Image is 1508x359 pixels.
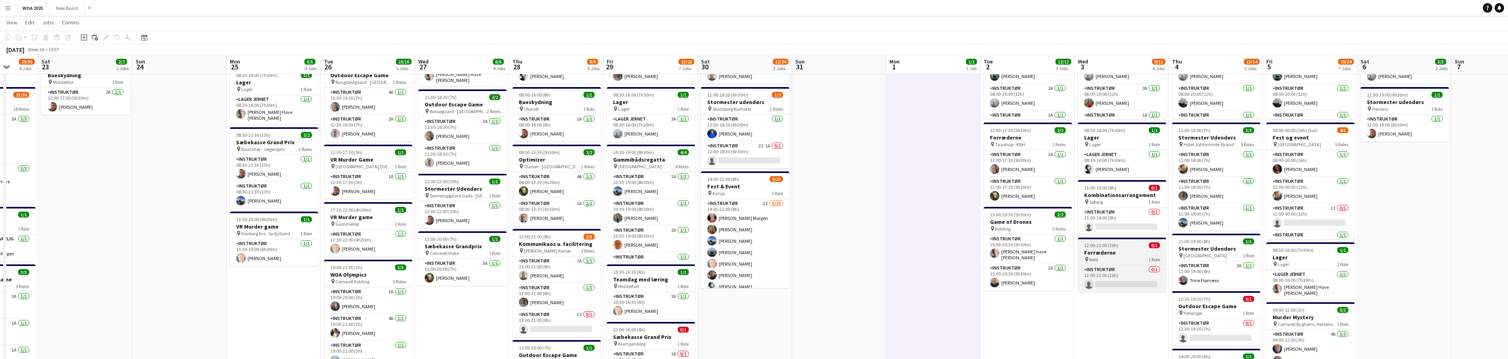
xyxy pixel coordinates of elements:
[524,248,571,254] span: [PERSON_NAME] Korsør
[1184,310,1202,316] span: Helsingør
[1055,127,1066,133] span: 2/2
[425,236,457,242] span: 13:00-20:00 (7h)
[678,327,689,333] span: 0/1
[701,183,789,190] h3: Fest & Event
[772,92,783,98] span: 1/2
[772,190,783,196] span: 1 Role
[513,172,601,199] app-card-role: Instruktør4A1/108:00-13:30 (5h30m)[PERSON_NAME]
[487,108,500,114] span: 2 Roles
[1172,303,1260,310] h3: Outdoor Escape Game
[39,17,57,28] a: Jobs
[1172,134,1260,141] h3: Stormester Udendørs
[607,87,695,141] app-job-card: 08:30-16:00 (7h30m)1/1Lager Lager1 RoleLager Jernet2A1/108:30-16:00 (7h30m)[PERSON_NAME]
[677,106,689,112] span: 1 Role
[230,95,318,124] app-card-role: Lager Jernet1/108:30-16:00 (7h30m)[PERSON_NAME] Have [PERSON_NAME]
[230,155,318,182] app-card-role: Instruktør1/108:30-21:30 (13h)[PERSON_NAME]
[1266,231,1355,257] app-card-role: Instruktør1/112:00-00:00 (12h)
[1172,150,1260,177] app-card-role: Instruktør1/111:00-18:00 (7h)[PERSON_NAME]
[984,207,1072,290] div: 15:00-20:30 (5h30m)2/2Game of Drones Kolding2 RolesInstruktør1/115:00-20:30 (5h30m)[PERSON_NAME] ...
[984,150,1072,177] app-card-role: Instruktør1A1/112:00-17:30 (5h30m)[PERSON_NAME]
[418,174,507,228] app-job-card: 12:00-22:00 (10h)1/1Stormester Udendørs Sonnerupgaard Gods - [GEOGRAPHIC_DATA]1 RoleInstruktør1/1...
[430,193,489,199] span: Sonnerupgaard Gods - [GEOGRAPHIC_DATA]
[301,132,312,138] span: 2/2
[1266,270,1355,299] app-card-role: Lager Jernet1/108:30-16:00 (7h30m)[PERSON_NAME] Have [PERSON_NAME]
[418,259,507,286] app-card-role: Instruktør3A1/113:00-20:00 (7h)[PERSON_NAME]
[324,60,412,141] app-job-card: 12:30-19:30 (7h)2/2Outdoor Escape Game Rungstedgaard - [GEOGRAPHIC_DATA]2 RolesInstruktør4A1/112:...
[236,72,277,78] span: 08:30-16:00 (7h30m)
[1278,261,1289,267] span: Lager
[1172,123,1260,231] app-job-card: 11:00-18:00 (7h)3/3Stormester Udendørs Hotel Juhlsminde Strand3 RolesInstruktør1/111:00-18:00 (7h...
[1266,254,1355,261] h3: Lager
[241,146,285,152] span: Bautahøj - Jægerspris
[1089,141,1101,147] span: Lager
[618,341,645,347] span: Klampenborg
[393,279,406,285] span: 5 Roles
[513,310,601,337] app-card-role: Instruktør1I0/113:00-21:00 (8h)
[418,231,507,286] app-job-card: 13:00-20:00 (7h)1/1Sæbekasse Grandprix Comwell Holte1 RoleInstruktør3A1/113:00-20:00 (7h)[PERSON_...
[418,144,507,171] app-card-role: Instruktør1/111:30-18:30 (7h)[PERSON_NAME]
[241,86,253,92] span: Lager
[324,202,412,257] div: 17:30-22:00 (4h30m)1/1VR Murder game Gammelrøj1 RoleInstruktør1/117:30-22:00 (4h30m)[PERSON_NAME]
[18,269,29,275] span: 3/3
[1266,150,1355,177] app-card-role: Instruktør1/108:00-00:00 (16h)[PERSON_NAME]
[1172,177,1260,204] app-card-role: Instruktør1/111:00-18:00 (7h)[PERSON_NAME]
[324,145,412,199] app-job-card: 12:30-17:30 (5h)1/1VR Murder Game [GEOGRAPHIC_DATA]/[GEOGRAPHIC_DATA]1 RoleInstruktør1A1/112:30-1...
[701,171,789,288] app-job-card: 14:00-22:00 (8h)9/20Fest & Event Aarup1 RoleInstruktør2I9/2014:00-22:00 (8h)[PERSON_NAME] Morgen[...
[50,0,85,16] button: New Board
[230,127,318,208] app-job-card: 08:30-21:30 (13h)2/2Sæbekasse Grand Prix Bautahøj - Jægerspris2 RolesInstruktør1/108:30-21:30 (13...
[1278,321,1333,327] span: Comwell Bygholm, Horsens
[13,106,29,112] span: 18 Roles
[236,132,270,138] span: 08:30-21:30 (13h)
[1148,257,1160,262] span: 1 Role
[513,352,601,359] h3: Outdoor Escape Game
[583,92,595,98] span: 1/1
[430,250,459,256] span: Comwell Holte
[230,212,318,266] div: 13:30-20:00 (6h30m)1/1VR Murder game Hovborg Kro - Sydjylland1 RoleInstruktør1/113:30-20:00 (6h30...
[701,99,789,106] h3: Stormester udendørs
[1266,111,1355,138] app-card-role: Instruktør1/108:00-20:00 (12h)
[1337,247,1348,253] span: 1/1
[1278,141,1321,147] span: [GEOGRAPHIC_DATA]
[1266,314,1355,321] h3: Murder Mystery
[42,19,54,26] span: Jobs
[324,214,412,221] h3: VR Murder game
[1084,127,1125,133] span: 08:30-16:00 (7h30m)
[1361,87,1449,141] div: 12:30-19:00 (6h30m)1/1Stormester udendørs Horsens1 RoleInstruktør1/112:30-19:00 (6h30m)[PERSON_NAME]
[1078,123,1166,177] app-job-card: 08:30-16:00 (7h30m)1/1Lager Lager1 RoleLager Jernet1/108:30-16:00 (7h30m)[PERSON_NAME]
[336,221,359,227] span: Gammelrøj
[418,117,507,144] app-card-role: Instruktør3A1/111:30-18:30 (7h)[PERSON_NAME]
[678,149,689,155] span: 4/4
[1243,238,1254,244] span: 1/1
[1052,226,1066,232] span: 2 Roles
[395,221,406,227] span: 1 Role
[524,164,581,169] span: Clarion - [GEOGRAPHIC_DATA]
[1078,265,1166,292] app-card-role: Instruktør0/112:00-22:00 (10h)
[607,264,695,319] app-job-card: 10:30-16:30 (6h)1/1Teamdag med læring Middelfart1 RoleInstruktør2A1/110:30-16:30 (6h)[PERSON_NAME]
[395,149,406,155] span: 1/1
[230,223,318,230] h3: VR Murder game
[1172,234,1260,288] app-job-card: 11:00-19:00 (8h)1/1Stormester Udendørs [GEOGRAPHIC_DATA]1 RoleInstruktør2A1/111:00-19:00 (8h)Trin...
[607,276,695,283] h3: Teamdag med læring
[1432,92,1443,98] span: 1/1
[1078,84,1166,111] app-card-role: Instruktør2A1/108:00-20:00 (12h)[PERSON_NAME]
[701,87,789,168] div: 12:00-18:30 (6h30m)1/2Stormester udendørs Skodsborg Kurhotel2 RolesInstruktør1/112:00-18:30 (6h30...
[1172,291,1260,346] div: 12:30-19:30 (7h)0/1Outdoor Escape Game Helsingør1 RoleInstruktør0/112:30-19:30 (7h)
[1266,134,1355,141] h3: Fest og event
[984,134,1072,141] h3: Forræderne
[301,72,312,78] span: 1/1
[519,345,551,351] span: 13:00-20:00 (7h)
[41,60,130,115] div: 12:00-17:30 (5h30m)1/1Bueskydning Middelfart1 RoleInstruktør2A1/112:00-17:30 (5h30m)[PERSON_NAME]
[607,156,695,163] h3: Gummibådsregatta
[1273,127,1318,133] span: 08:00-00:00 (16h) (Sat)
[25,19,34,26] span: Edit
[607,333,695,340] h3: Sæbekasse Grand Prix
[513,115,601,141] app-card-role: Instruktør1A1/108:00-16:00 (8h)[PERSON_NAME]
[607,115,695,141] app-card-role: Lager Jernet2A1/108:30-16:00 (7h30m)[PERSON_NAME]
[1361,99,1449,106] h3: Stormester udendørs
[418,185,507,192] h3: Stormester Udendørs
[18,212,29,218] span: 1/1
